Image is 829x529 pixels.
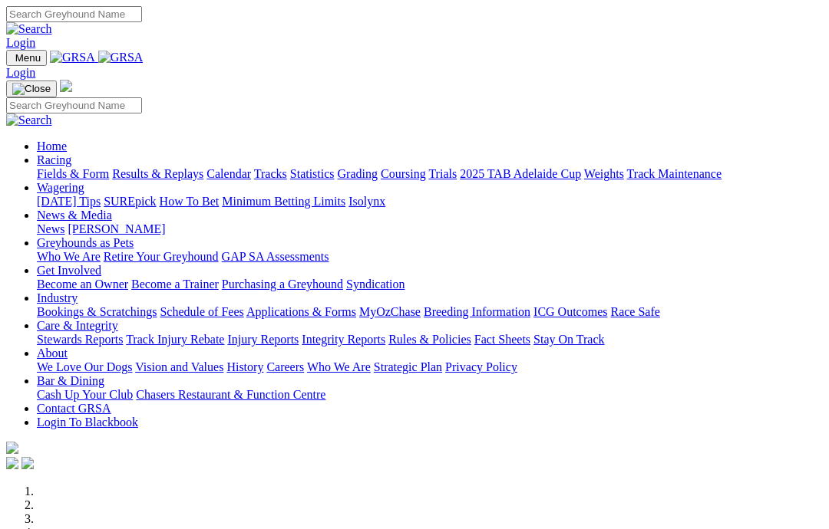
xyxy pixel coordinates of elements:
[37,222,823,236] div: News & Media
[445,360,517,373] a: Privacy Policy
[37,236,134,249] a: Greyhounds as Pets
[104,250,219,263] a: Retire Your Greyhound
[338,167,378,180] a: Grading
[37,388,823,402] div: Bar & Dining
[37,333,823,347] div: Care & Integrity
[60,80,72,92] img: logo-grsa-white.png
[6,80,57,97] button: Toggle navigation
[6,113,52,127] img: Search
[533,305,607,318] a: ICG Outcomes
[37,209,112,222] a: News & Media
[37,278,128,291] a: Become an Owner
[254,167,287,180] a: Tracks
[160,195,220,208] a: How To Bet
[136,388,325,401] a: Chasers Restaurant & Function Centre
[381,167,426,180] a: Coursing
[6,50,47,66] button: Toggle navigation
[15,52,41,64] span: Menu
[37,402,111,415] a: Contact GRSA
[6,36,35,49] a: Login
[50,51,95,64] img: GRSA
[246,305,356,318] a: Applications & Forms
[460,167,581,180] a: 2025 TAB Adelaide Cup
[474,333,530,346] a: Fact Sheets
[307,360,371,373] a: Who We Are
[112,167,203,180] a: Results & Replays
[227,333,299,346] a: Injury Reports
[6,66,35,79] a: Login
[533,333,604,346] a: Stay On Track
[226,360,263,373] a: History
[424,305,530,318] a: Breeding Information
[37,278,823,291] div: Get Involved
[584,167,624,180] a: Weights
[610,305,659,318] a: Race Safe
[37,222,64,235] a: News
[222,250,329,263] a: GAP SA Assessments
[266,360,304,373] a: Careers
[37,250,101,263] a: Who We Are
[37,305,157,318] a: Bookings & Scratchings
[37,333,123,346] a: Stewards Reports
[37,167,823,181] div: Racing
[37,388,133,401] a: Cash Up Your Club
[126,333,224,346] a: Track Injury Rebate
[37,195,823,209] div: Wagering
[21,457,34,469] img: twitter.svg
[37,360,823,374] div: About
[346,278,405,291] a: Syndication
[388,333,471,346] a: Rules & Policies
[428,167,457,180] a: Trials
[302,333,385,346] a: Integrity Reports
[6,22,52,36] img: Search
[290,167,335,180] a: Statistics
[37,167,109,180] a: Fields & Form
[12,83,51,95] img: Close
[135,360,223,373] a: Vision and Values
[68,222,165,235] a: [PERSON_NAME]
[37,153,71,166] a: Racing
[206,167,251,180] a: Calendar
[37,181,84,194] a: Wagering
[222,278,343,291] a: Purchasing a Greyhound
[359,305,421,318] a: MyOzChase
[37,264,101,277] a: Get Involved
[6,6,142,22] input: Search
[37,416,138,429] a: Login To Blackbook
[37,360,132,373] a: We Love Our Dogs
[222,195,345,208] a: Minimum Betting Limits
[6,442,18,454] img: logo-grsa-white.png
[37,140,67,153] a: Home
[37,347,68,360] a: About
[160,305,243,318] a: Schedule of Fees
[37,291,78,304] a: Industry
[98,51,144,64] img: GRSA
[348,195,385,208] a: Isolynx
[6,457,18,469] img: facebook.svg
[104,195,156,208] a: SUREpick
[627,167,722,180] a: Track Maintenance
[37,195,101,208] a: [DATE] Tips
[37,374,104,387] a: Bar & Dining
[374,360,442,373] a: Strategic Plan
[131,278,219,291] a: Become a Trainer
[6,97,142,113] input: Search
[37,250,823,264] div: Greyhounds as Pets
[37,319,118,332] a: Care & Integrity
[37,305,823,319] div: Industry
